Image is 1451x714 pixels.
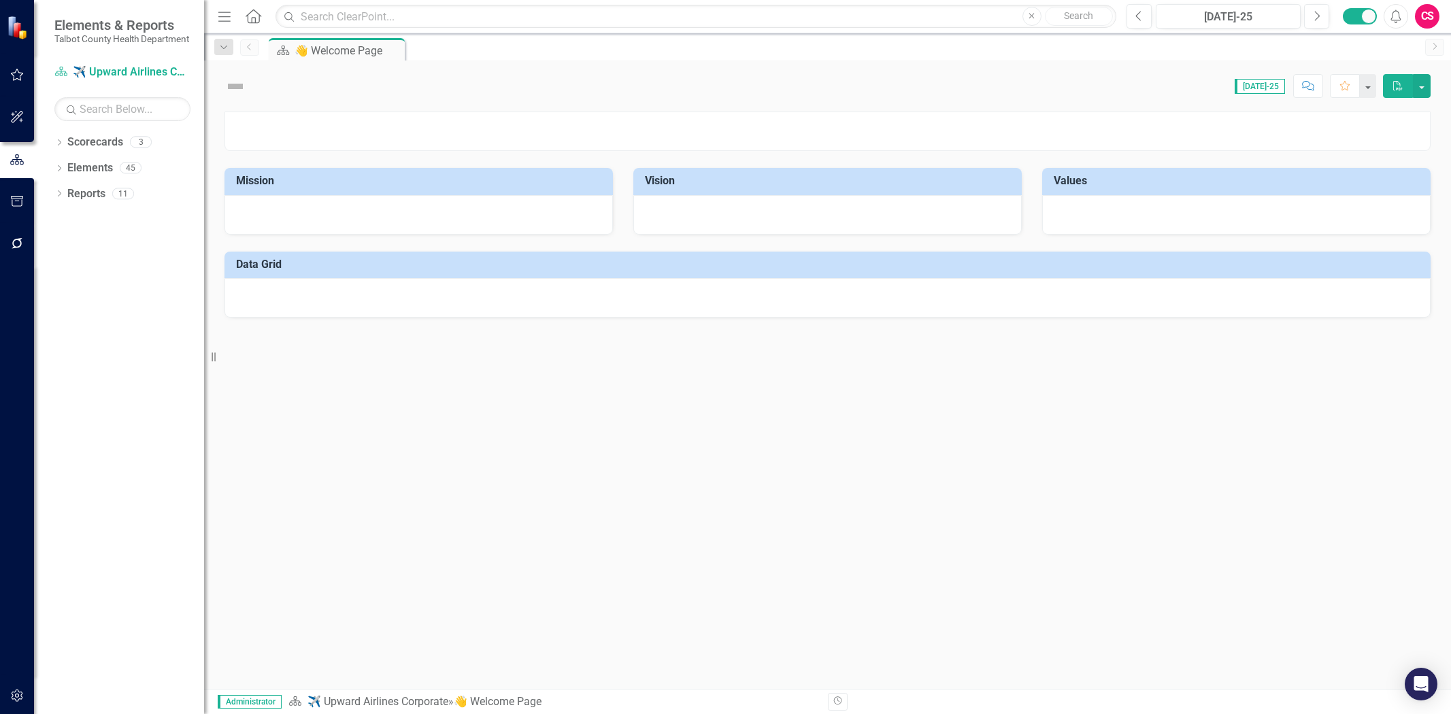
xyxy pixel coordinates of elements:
[1064,10,1093,21] span: Search
[54,33,189,44] small: Talbot County Health Department
[454,695,541,708] div: 👋 Welcome Page
[54,17,189,33] span: Elements & Reports
[120,163,141,174] div: 45
[1235,79,1285,94] span: [DATE]-25
[67,135,123,150] a: Scorecards
[236,175,606,187] h3: Mission
[1054,175,1424,187] h3: Values
[224,75,246,97] img: Not Defined
[1156,4,1301,29] button: [DATE]-25
[7,16,31,39] img: ClearPoint Strategy
[1415,4,1439,29] button: CS
[276,5,1116,29] input: Search ClearPoint...
[645,175,1015,187] h3: Vision
[130,137,152,148] div: 3
[236,258,1424,271] h3: Data Grid
[1405,668,1437,700] div: Open Intercom Messenger
[67,160,113,176] a: Elements
[67,186,105,202] a: Reports
[1045,7,1113,26] button: Search
[288,694,818,710] div: »
[295,42,401,59] div: 👋 Welcome Page
[1161,9,1296,25] div: [DATE]-25
[218,695,282,709] span: Administrator
[54,97,190,121] input: Search Below...
[54,65,190,80] a: ✈️ Upward Airlines Corporate
[307,695,448,708] a: ✈️ Upward Airlines Corporate
[112,188,134,199] div: 11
